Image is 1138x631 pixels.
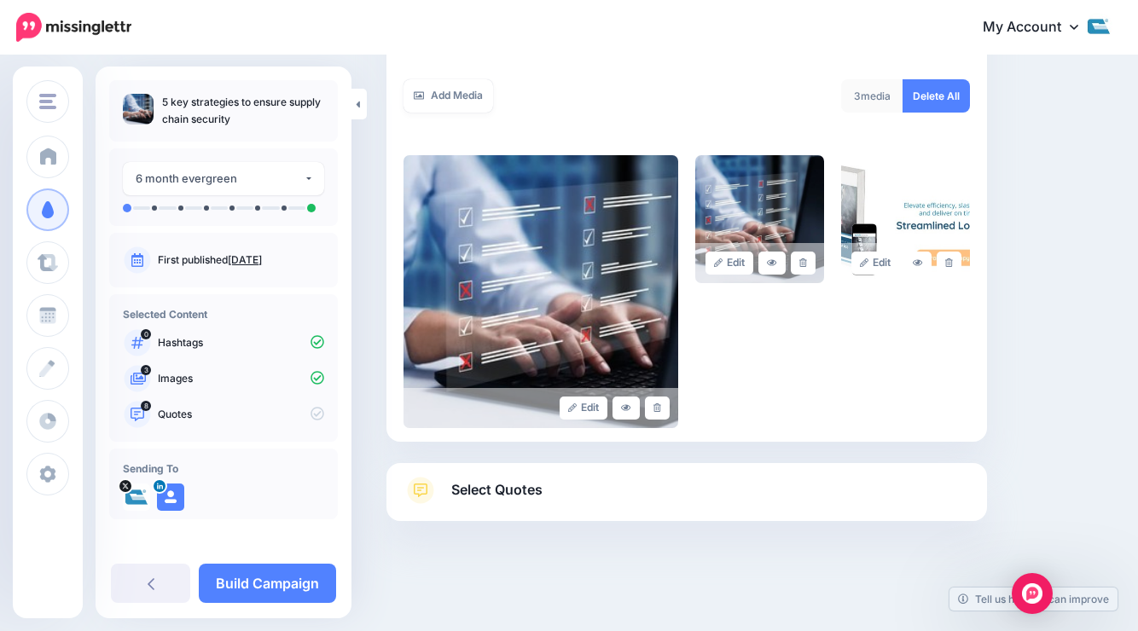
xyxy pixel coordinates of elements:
img: e3fabfef4d87274cf3c4287e451cf4dc_large.jpg [404,155,678,428]
img: 4c9c06895fbde9d715fc3749c9886a6e_large.jpg [841,155,970,283]
div: 6 month evergreen [136,169,304,188]
p: Images [158,371,324,386]
span: 3 [141,365,151,375]
span: Select Quotes [451,478,543,501]
p: Hashtags [158,335,324,350]
span: 8 [141,401,151,411]
a: Edit [851,252,900,275]
p: Quotes [158,407,324,422]
img: menu.png [39,94,56,109]
h4: Selected Content [123,308,324,321]
a: Delete All [903,79,970,113]
a: Edit [560,397,608,420]
div: Open Intercom Messenger [1012,573,1053,614]
h4: Sending To [123,462,324,475]
img: 1d0b5a006d08224964331529b4cd905e_large.jpg [695,155,824,283]
div: media [841,79,903,113]
img: pJGyh5iQ-9339.jpg [123,483,150,511]
p: First published [158,252,324,268]
p: 5 key strategies to ensure supply chain security [162,94,324,128]
a: Tell us how we can improve [949,588,1118,611]
a: [DATE] [228,253,262,266]
button: 6 month evergreen [123,162,324,195]
span: 3 [854,90,861,102]
img: Missinglettr [16,13,131,42]
a: Add Media [404,79,493,113]
img: user_default_image.png [157,483,184,511]
img: e3fabfef4d87274cf3c4287e451cf4dc_thumb.jpg [123,94,154,124]
span: 0 [141,329,151,339]
a: My Account [966,7,1112,49]
a: Select Quotes [404,477,970,521]
a: Edit [705,252,754,275]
